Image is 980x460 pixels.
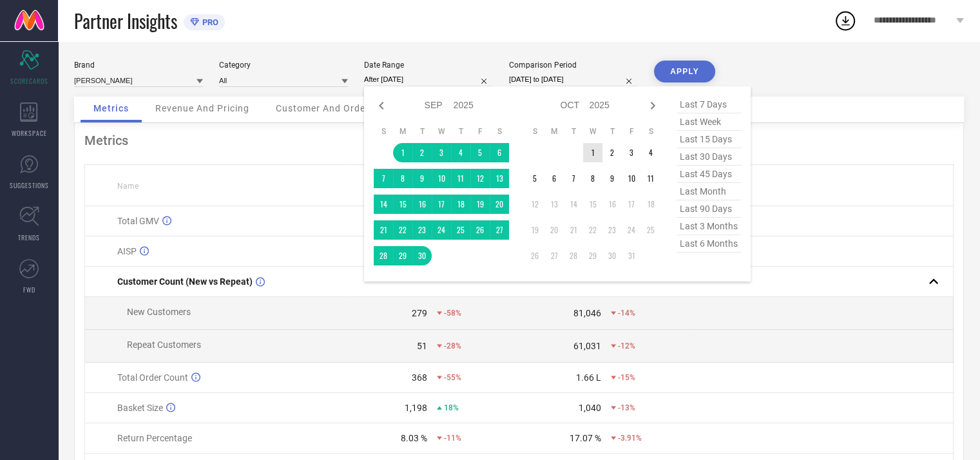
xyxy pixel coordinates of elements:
[622,246,641,265] td: Fri Oct 31 2025
[618,373,635,382] span: -15%
[602,169,622,188] td: Thu Oct 09 2025
[74,8,177,34] span: Partner Insights
[393,169,412,188] td: Mon Sep 08 2025
[602,220,622,240] td: Thu Oct 23 2025
[393,246,412,265] td: Mon Sep 29 2025
[564,126,583,137] th: Tuesday
[444,403,459,412] span: 18%
[525,246,544,265] td: Sun Oct 26 2025
[470,143,490,162] td: Fri Sep 05 2025
[544,220,564,240] td: Mon Oct 20 2025
[432,126,451,137] th: Wednesday
[10,180,49,190] span: SUGGESTIONS
[444,341,461,350] span: -28%
[451,195,470,214] td: Thu Sep 18 2025
[374,169,393,188] td: Sun Sep 07 2025
[412,220,432,240] td: Tue Sep 23 2025
[23,285,35,294] span: FWD
[622,220,641,240] td: Fri Oct 24 2025
[677,235,741,253] span: last 6 months
[618,434,642,443] span: -3.91%
[677,113,741,131] span: last week
[564,195,583,214] td: Tue Oct 14 2025
[199,17,218,27] span: PRO
[393,220,412,240] td: Mon Sep 22 2025
[602,246,622,265] td: Thu Oct 30 2025
[490,143,509,162] td: Sat Sep 06 2025
[544,169,564,188] td: Mon Oct 06 2025
[432,195,451,214] td: Wed Sep 17 2025
[622,143,641,162] td: Fri Oct 03 2025
[544,126,564,137] th: Monday
[412,195,432,214] td: Tue Sep 16 2025
[583,246,602,265] td: Wed Oct 29 2025
[622,169,641,188] td: Fri Oct 10 2025
[276,103,374,113] span: Customer And Orders
[544,246,564,265] td: Mon Oct 27 2025
[374,220,393,240] td: Sun Sep 21 2025
[583,169,602,188] td: Wed Oct 08 2025
[576,372,601,383] div: 1.66 L
[18,233,40,242] span: TRENDS
[490,220,509,240] td: Sat Sep 27 2025
[470,220,490,240] td: Fri Sep 26 2025
[490,169,509,188] td: Sat Sep 13 2025
[393,195,412,214] td: Mon Sep 15 2025
[117,372,188,383] span: Total Order Count
[583,195,602,214] td: Wed Oct 15 2025
[405,403,427,413] div: 1,198
[490,126,509,137] th: Saturday
[127,307,191,317] span: New Customers
[641,143,660,162] td: Sat Oct 04 2025
[432,220,451,240] td: Wed Sep 24 2025
[677,183,741,200] span: last month
[412,126,432,137] th: Tuesday
[641,169,660,188] td: Sat Oct 11 2025
[412,308,427,318] div: 279
[374,195,393,214] td: Sun Sep 14 2025
[451,169,470,188] td: Thu Sep 11 2025
[444,309,461,318] span: -58%
[654,61,715,82] button: APPLY
[74,61,203,70] div: Brand
[155,103,249,113] span: Revenue And Pricing
[570,433,601,443] div: 17.07 %
[444,434,461,443] span: -11%
[364,73,493,86] input: Select date range
[618,403,635,412] span: -13%
[544,195,564,214] td: Mon Oct 13 2025
[444,373,461,382] span: -55%
[412,372,427,383] div: 368
[645,98,660,113] div: Next month
[117,403,163,413] span: Basket Size
[525,220,544,240] td: Sun Oct 19 2025
[641,126,660,137] th: Saturday
[412,246,432,265] td: Tue Sep 30 2025
[490,195,509,214] td: Sat Sep 20 2025
[564,246,583,265] td: Tue Oct 28 2025
[12,128,47,138] span: WORKSPACE
[622,126,641,137] th: Friday
[451,220,470,240] td: Thu Sep 25 2025
[622,195,641,214] td: Fri Oct 17 2025
[602,195,622,214] td: Thu Oct 16 2025
[583,220,602,240] td: Wed Oct 22 2025
[393,143,412,162] td: Mon Sep 01 2025
[618,309,635,318] span: -14%
[451,143,470,162] td: Thu Sep 04 2025
[117,216,159,226] span: Total GMV
[451,126,470,137] th: Thursday
[525,126,544,137] th: Sunday
[618,341,635,350] span: -12%
[374,98,389,113] div: Previous month
[84,133,954,148] div: Metrics
[834,9,857,32] div: Open download list
[417,341,427,351] div: 51
[470,169,490,188] td: Fri Sep 12 2025
[412,143,432,162] td: Tue Sep 02 2025
[509,61,638,70] div: Comparison Period
[10,76,48,86] span: SCORECARDS
[219,61,348,70] div: Category
[677,131,741,148] span: last 15 days
[579,403,601,413] div: 1,040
